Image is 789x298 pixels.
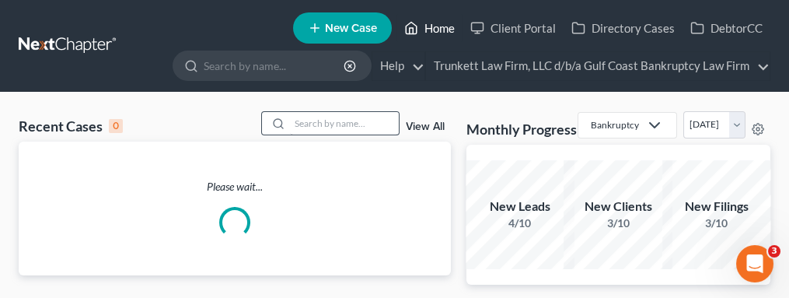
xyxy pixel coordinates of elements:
div: 3/10 [564,216,672,231]
span: New Case [325,23,377,34]
div: New Clients [564,198,672,216]
a: Client Portal [463,14,564,42]
input: Search by name... [204,51,346,80]
a: Home [396,14,463,42]
p: Please wait... [19,179,451,195]
div: 0 [109,119,123,133]
div: Bankruptcy [591,118,639,131]
a: Directory Cases [564,14,683,42]
div: Recent Cases [19,117,123,135]
input: Search by name... [290,112,399,135]
div: 4/10 [466,216,574,231]
a: View All [406,121,445,132]
div: New Leads [466,198,574,216]
a: DebtorCC [683,14,770,42]
div: 3/10 [662,216,771,231]
iframe: Intercom live chat [736,245,773,282]
a: Trunkett Law Firm, LLC d/b/a Gulf Coast Bankruptcy Law Firm [426,52,770,80]
h3: Monthly Progress [466,120,577,138]
a: Help [372,52,424,80]
span: 3 [768,245,780,258]
div: New Filings [662,198,771,216]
